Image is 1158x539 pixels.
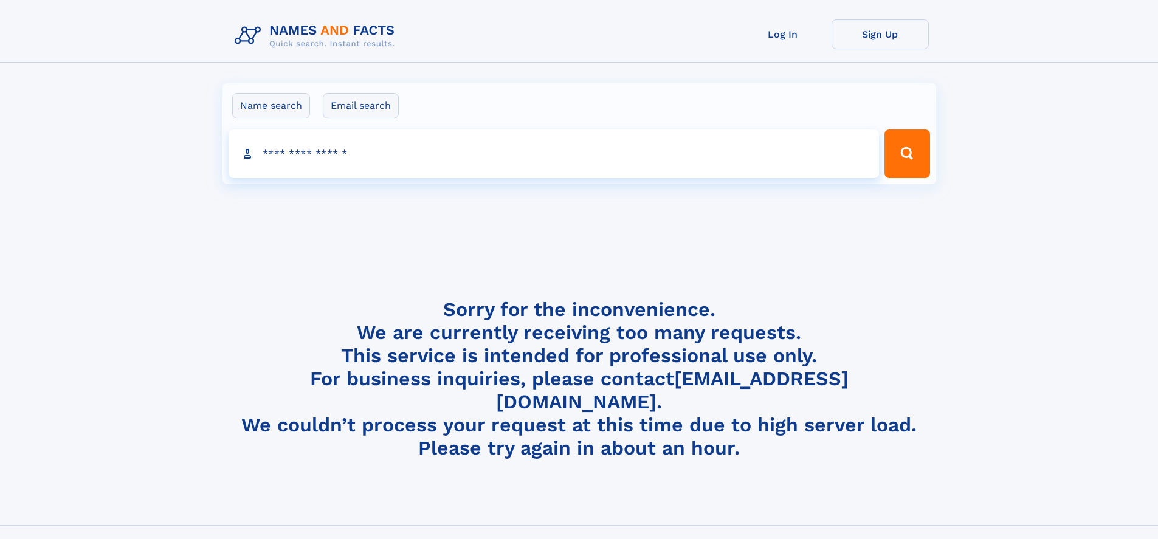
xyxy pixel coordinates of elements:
[884,129,929,178] button: Search Button
[229,129,880,178] input: search input
[734,19,832,49] a: Log In
[230,19,405,52] img: Logo Names and Facts
[496,367,849,413] a: [EMAIL_ADDRESS][DOMAIN_NAME]
[323,93,399,118] label: Email search
[232,93,310,118] label: Name search
[230,298,929,460] h4: Sorry for the inconvenience. We are currently receiving too many requests. This service is intend...
[832,19,929,49] a: Sign Up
